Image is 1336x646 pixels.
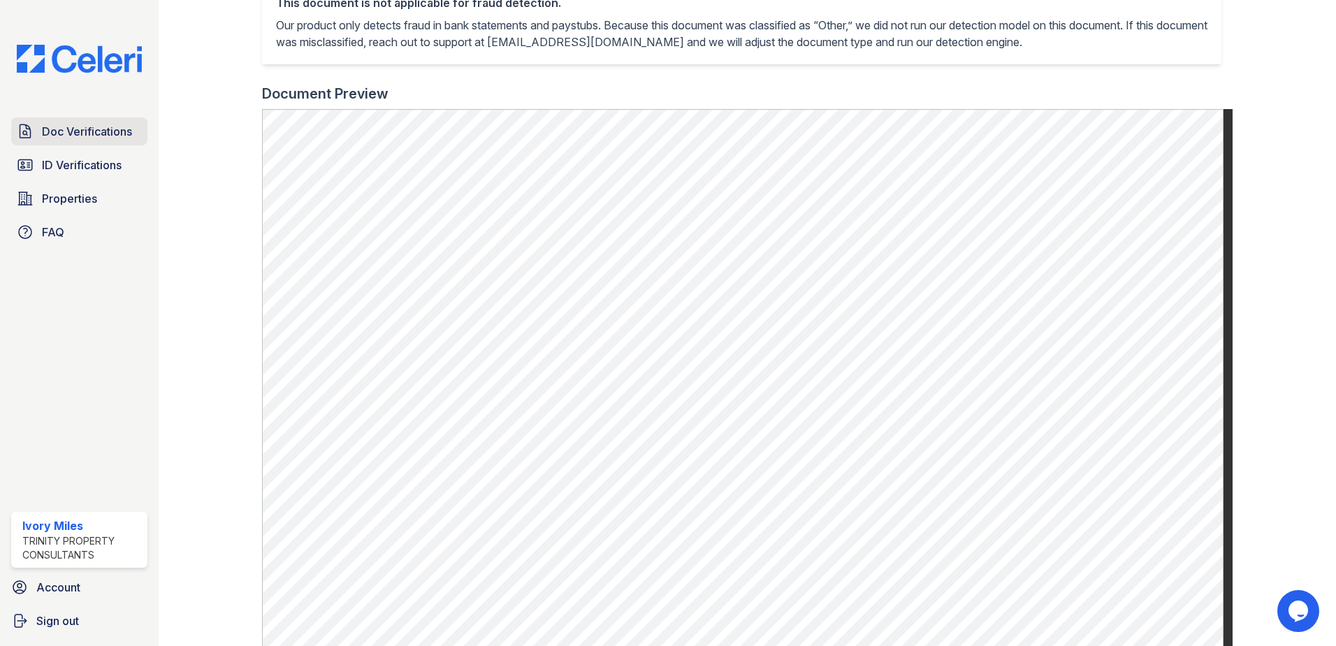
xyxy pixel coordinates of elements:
[11,151,147,179] a: ID Verifications
[262,84,389,103] div: Document Preview
[6,45,153,73] img: CE_Logo_Blue-a8612792a0a2168367f1c8372b55b34899dd931a85d93a1a3d3e32e68fde9ad4.png
[42,190,97,207] span: Properties
[1277,590,1322,632] iframe: chat widget
[11,117,147,145] a: Doc Verifications
[22,517,142,534] div: Ivory Miles
[36,579,80,596] span: Account
[6,573,153,601] a: Account
[11,185,147,213] a: Properties
[276,17,1207,50] p: Our product only detects fraud in bank statements and paystubs. Because this document was classif...
[42,224,64,241] span: FAQ
[42,123,132,140] span: Doc Verifications
[22,534,142,562] div: Trinity Property Consultants
[6,607,153,635] a: Sign out
[42,157,122,173] span: ID Verifications
[11,218,147,246] a: FAQ
[36,612,79,629] span: Sign out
